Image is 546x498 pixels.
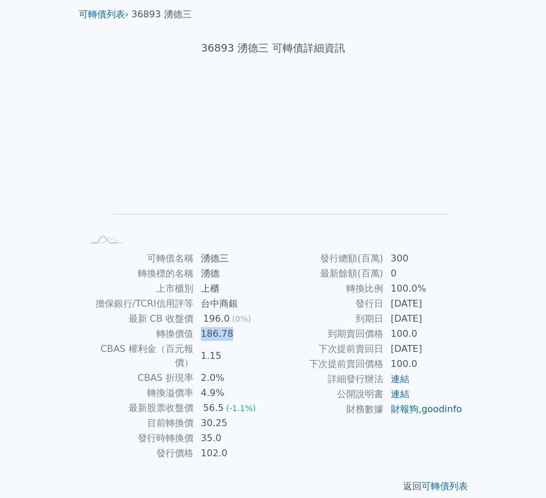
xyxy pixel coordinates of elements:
[201,401,226,415] div: 56.5
[384,281,463,296] td: 100.0%
[273,372,384,387] td: 詳細發行辦法
[384,311,463,326] td: [DATE]
[194,431,273,446] td: 35.0
[83,416,194,431] td: 目前轉換價
[384,266,463,281] td: 0
[79,8,129,21] li: ›
[194,386,273,401] td: 4.9%
[194,296,273,311] td: 台中商銀
[83,401,194,416] td: 最新股票收盤價
[273,341,384,357] td: 下次提前賣回日
[83,431,194,446] td: 發行時轉換價
[194,370,273,386] td: 2.0%
[384,326,463,341] td: 100.0
[384,251,463,266] td: 300
[391,388,409,399] a: 連結
[83,296,194,311] td: 擔保銀行/TCRI信用評等
[273,357,384,372] td: 下次提前賣回價格
[391,373,409,384] a: 連結
[488,442,546,498] iframe: Chat Widget
[201,312,232,326] div: 196.0
[194,446,273,461] td: 102.0
[83,446,194,461] td: 發行價格
[273,296,384,311] td: 發行日
[69,479,477,493] p: 返回
[83,251,194,266] td: 可轉債名稱
[273,387,384,402] td: 公開說明書
[273,266,384,281] td: 最新餘額(百萬)
[384,341,463,357] td: [DATE]
[273,251,384,266] td: 發行總額(百萬)
[384,357,463,372] td: 100.0
[83,311,194,326] td: 最新 CB 收盤價
[83,370,194,386] td: CBAS 折現率
[79,9,125,20] a: 可轉債列表
[391,404,419,415] a: 財報狗
[83,266,194,281] td: 轉換標的名稱
[384,296,463,311] td: [DATE]
[226,404,256,413] span: (-1.1%)
[273,402,384,417] td: 財務數據
[273,326,384,341] td: 到期賣回價格
[83,281,194,296] td: 上市櫃別
[194,251,273,266] td: 湧德三
[194,281,273,296] td: 上櫃
[102,93,449,231] g: Chart
[273,281,384,296] td: 轉換比例
[273,311,384,326] td: 到期日
[488,442,546,498] div: 聊天小工具
[422,404,462,415] a: goodinfo
[131,8,192,21] li: 36893 湧德三
[384,402,463,417] td: ,
[194,341,273,370] td: 1.15
[194,266,273,281] td: 湧德
[422,481,468,492] a: 可轉債列表
[232,314,251,323] span: (0%)
[83,326,194,341] td: 轉換價值
[194,326,273,341] td: 186.78
[83,341,194,370] td: CBAS 權利金（百元報價）
[83,386,194,401] td: 轉換溢價率
[194,416,273,431] td: 30.25
[69,40,477,56] h1: 36893 湧德三 可轉債詳細資訊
